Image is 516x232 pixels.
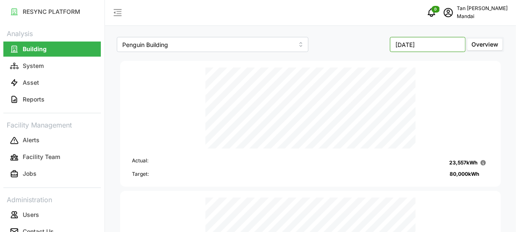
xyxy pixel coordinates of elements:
button: Facility Team [3,150,101,165]
p: Tan [PERSON_NAME] [457,5,508,13]
p: Users [23,211,39,219]
button: Building [3,42,101,57]
a: Alerts [3,132,101,149]
a: Building [3,41,101,57]
button: System [3,58,101,73]
input: Select Month [390,37,466,52]
button: Asset [3,75,101,90]
p: Asset [23,78,39,87]
button: Alerts [3,133,101,148]
a: Facility Team [3,149,101,166]
p: Target: [132,170,149,178]
p: 23,557 kWh [449,159,477,167]
button: notifications [423,4,440,21]
p: System [23,62,44,70]
button: schedule [440,4,457,21]
p: Administration [3,193,101,205]
button: Users [3,207,101,222]
p: 80,000 kWh [450,170,479,178]
p: Alerts [23,136,39,144]
a: Asset [3,74,101,91]
a: RESYNC PLATFORM [3,3,101,20]
p: RESYNC PLATFORM [23,8,80,16]
p: Analysis [3,27,101,39]
button: RESYNC PLATFORM [3,4,101,19]
a: Users [3,206,101,223]
p: Building [23,45,47,53]
p: Facility Management [3,118,101,130]
span: 0 [434,6,437,12]
button: Jobs [3,167,101,182]
p: Mandai [457,13,508,21]
a: Jobs [3,166,101,182]
button: Reports [3,92,101,107]
a: Reports [3,91,101,108]
p: Jobs [23,169,37,178]
p: Reports [23,95,45,104]
p: Facility Team [23,153,60,161]
p: Actual: [132,157,148,169]
span: Overview [471,41,498,48]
